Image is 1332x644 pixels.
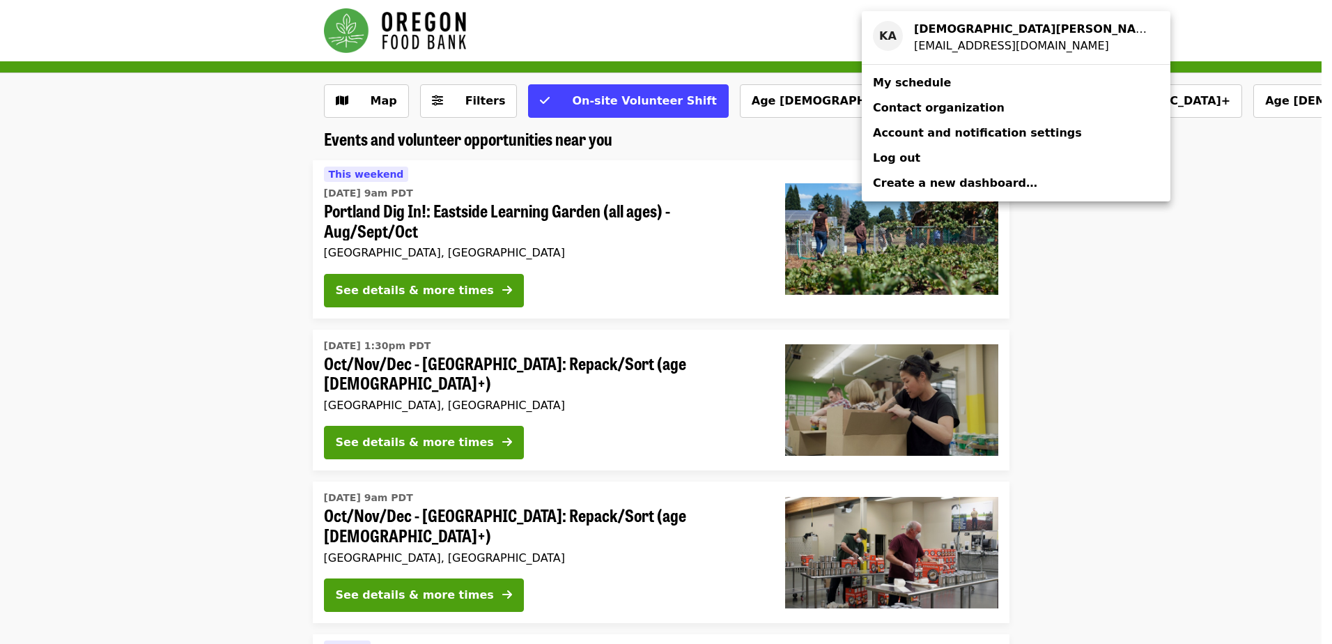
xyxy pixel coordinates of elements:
span: Create a new dashboard… [873,176,1037,190]
a: Log out [862,146,1170,171]
a: KA[DEMOGRAPHIC_DATA][PERSON_NAME][EMAIL_ADDRESS][DOMAIN_NAME] [862,17,1170,59]
strong: [DEMOGRAPHIC_DATA][PERSON_NAME] [914,22,1159,36]
div: Kristen Alsup [914,21,1148,38]
span: My schedule [873,76,951,89]
a: Account and notification settings [862,121,1170,146]
span: Log out [873,151,920,164]
a: Contact organization [862,95,1170,121]
a: My schedule [862,70,1170,95]
span: Account and notification settings [873,126,1082,139]
div: tisten23@gmail.com [914,38,1148,54]
a: Create a new dashboard… [862,171,1170,196]
div: KA [873,21,903,51]
span: Contact organization [873,101,1005,114]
